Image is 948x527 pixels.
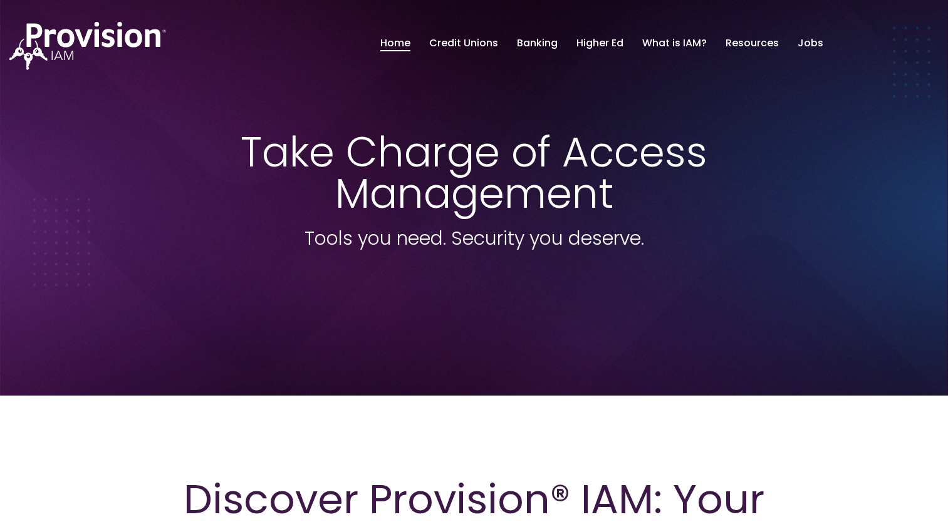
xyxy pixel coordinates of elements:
[429,33,498,54] a: Credit Unions
[380,33,410,54] a: Home
[517,33,558,54] a: Banking
[241,123,707,222] span: Take Charge of Access Management
[9,22,166,70] img: ProvisionIAM-Logo-White
[642,33,707,54] a: What is IAM?
[798,33,823,54] a: Jobs
[576,33,623,54] a: Higher Ed
[305,225,644,252] span: Tools you need. Security you deserve.
[726,33,779,54] a: Resources
[371,23,833,63] nav: menu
